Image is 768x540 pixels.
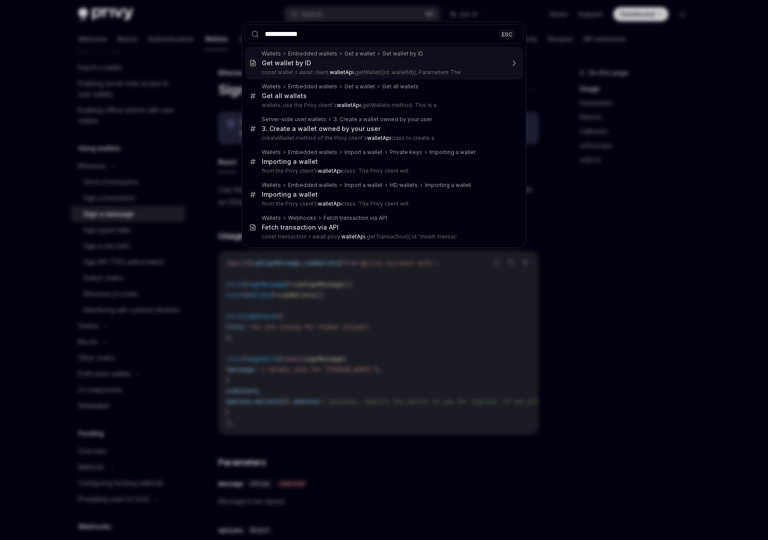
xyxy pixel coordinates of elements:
[324,214,387,222] div: Fetch transaction via API
[390,182,418,189] div: HD wallets
[288,83,337,90] div: Embedded wallets
[341,233,367,240] b: walletApi.
[262,125,380,133] div: 3. Create a wallet owned by your user
[262,158,318,166] div: Importing a wallet
[344,182,383,189] div: Import a wallet
[288,149,337,156] div: Embedded wallets
[262,69,504,76] p: const wallet = await client. getWallet({id: walletId}); Parameters The
[333,116,432,123] div: 3. Create a wallet owned by your user
[262,102,504,109] p: wallets, use the Privy client's getWallets method. This is a
[262,233,504,240] p: const transaction = await privy. getTransaction({ id: 'insert-transac
[425,182,471,189] div: Importing a wallet
[262,167,504,175] p: from the Privy client’s class. The Privy client will
[262,59,311,67] div: Get wallet by ID
[262,116,326,123] div: Server-side user wallets
[262,83,281,90] div: Wallets
[337,102,362,108] b: walletApi.
[262,223,339,231] div: Fetch transaction via API
[318,200,342,207] b: walletApi
[330,69,355,75] b: walletApi.
[262,214,281,222] div: Wallets
[262,200,504,207] p: from the Privy client’s class. The Privy client will
[262,182,281,189] div: Wallets
[262,191,318,199] div: Importing a wallet
[499,29,515,39] div: ESC
[288,50,337,57] div: Embedded wallets
[382,50,423,57] div: Get wallet by ID
[382,83,419,90] div: Get all wallets
[318,167,342,174] b: walletApi
[262,149,281,156] div: Wallets
[367,135,391,141] b: walletApi
[390,149,422,156] div: Private keys
[262,50,281,57] div: Wallets
[344,149,383,156] div: Import a wallet
[344,50,375,57] div: Get a wallet
[262,92,307,100] div: Get all wallets
[344,83,375,90] div: Get a wallet
[262,135,504,142] p: createWallet method of the Privy client's class to create a
[429,149,476,156] div: Importing a wallet
[288,182,337,189] div: Embedded wallets
[288,214,316,222] div: Webhooks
